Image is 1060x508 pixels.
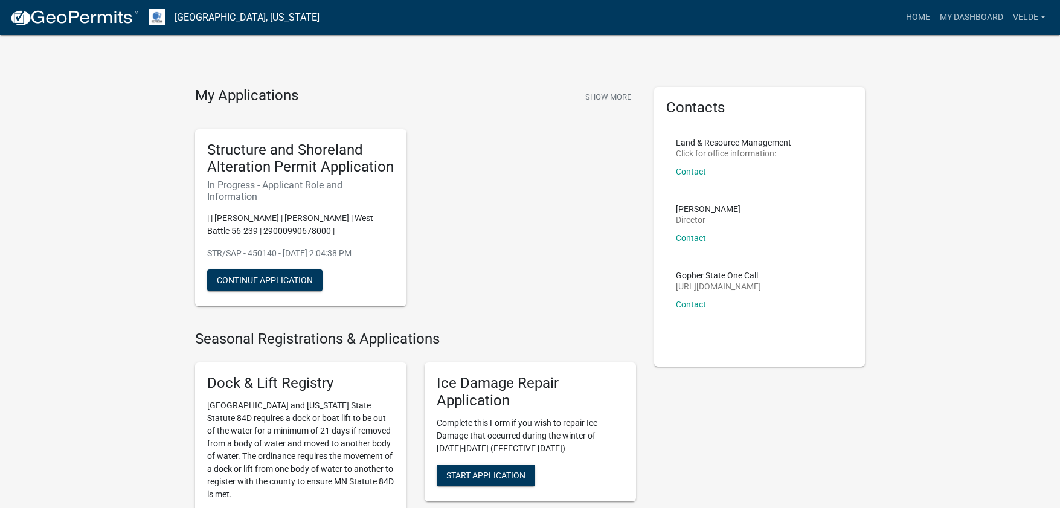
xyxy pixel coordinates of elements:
h4: Seasonal Registrations & Applications [195,330,636,348]
p: [GEOGRAPHIC_DATA] and [US_STATE] State Statute 84D requires a dock or boat lift to be out of the ... [207,399,394,501]
p: Director [676,216,740,224]
h4: My Applications [195,87,298,105]
h6: In Progress - Applicant Role and Information [207,179,394,202]
a: My Dashboard [935,6,1008,29]
p: [URL][DOMAIN_NAME] [676,282,761,291]
button: Continue Application [207,269,323,291]
h5: Structure and Shoreland Alteration Permit Application [207,141,394,176]
p: Click for office information: [676,149,791,158]
p: [PERSON_NAME] [676,205,740,213]
a: Contact [676,167,706,176]
a: Contact [676,300,706,309]
p: Land & Resource Management [676,138,791,147]
span: Start Application [446,470,525,480]
h5: Contacts [666,99,853,117]
a: [GEOGRAPHIC_DATA], [US_STATE] [175,7,320,28]
h5: Dock & Lift Registry [207,375,394,392]
button: Start Application [437,465,535,486]
p: Gopher State One Call [676,271,761,280]
p: STR/SAP - 450140 - [DATE] 2:04:38 PM [207,247,394,260]
button: Show More [580,87,636,107]
a: Contact [676,233,706,243]
p: Complete this Form if you wish to repair Ice Damage that occurred during the winter of [DATE]-[DA... [437,417,624,455]
p: | | [PERSON_NAME] | [PERSON_NAME] | West Battle 56-239 | 29000990678000 | [207,212,394,237]
a: Home [901,6,935,29]
img: Otter Tail County, Minnesota [149,9,165,25]
a: Velde [1008,6,1050,29]
h5: Ice Damage Repair Application [437,375,624,410]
